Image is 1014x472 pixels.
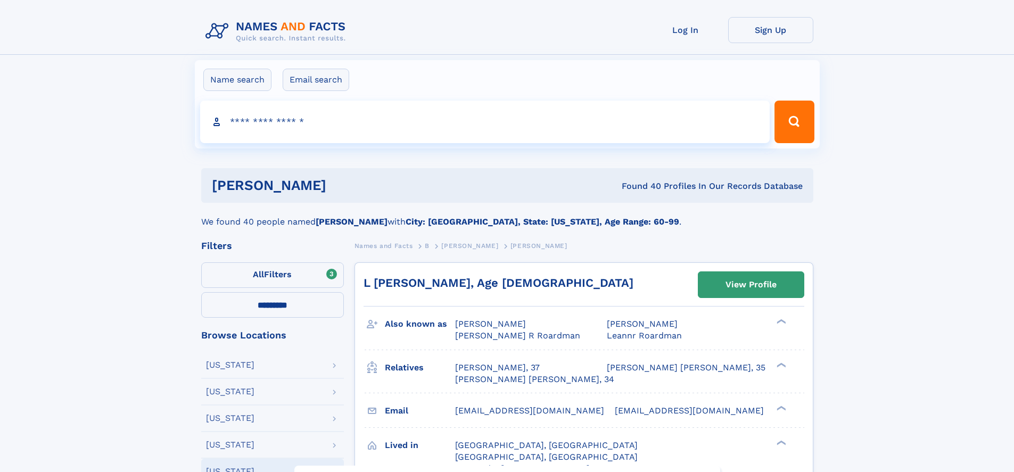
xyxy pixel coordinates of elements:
[200,101,770,143] input: search input
[206,387,254,396] div: [US_STATE]
[283,69,349,91] label: Email search
[643,17,728,43] a: Log In
[355,239,413,252] a: Names and Facts
[212,179,474,192] h1: [PERSON_NAME]
[774,439,787,446] div: ❯
[607,319,678,329] span: [PERSON_NAME]
[206,361,254,369] div: [US_STATE]
[510,242,567,250] span: [PERSON_NAME]
[406,217,679,227] b: City: [GEOGRAPHIC_DATA], State: [US_STATE], Age Range: 60-99
[425,242,430,250] span: B
[385,402,455,420] h3: Email
[385,359,455,377] h3: Relatives
[455,405,604,416] span: [EMAIL_ADDRESS][DOMAIN_NAME]
[774,101,814,143] button: Search Button
[474,180,803,192] div: Found 40 Profiles In Our Records Database
[364,276,633,289] a: L [PERSON_NAME], Age [DEMOGRAPHIC_DATA]
[206,441,254,449] div: [US_STATE]
[455,374,614,385] a: [PERSON_NAME] [PERSON_NAME], 34
[385,315,455,333] h3: Also known as
[316,217,388,227] b: [PERSON_NAME]
[201,241,344,251] div: Filters
[728,17,813,43] a: Sign Up
[774,404,787,411] div: ❯
[201,17,355,46] img: Logo Names and Facts
[441,242,498,250] span: [PERSON_NAME]
[425,239,430,252] a: B
[698,272,804,297] a: View Profile
[607,330,682,341] span: Leannr Roardman
[385,436,455,454] h3: Lived in
[726,272,777,297] div: View Profile
[455,452,638,462] span: [GEOGRAPHIC_DATA], [GEOGRAPHIC_DATA]
[201,203,813,228] div: We found 40 people named with .
[774,361,787,368] div: ❯
[253,269,264,279] span: All
[607,362,765,374] a: [PERSON_NAME] [PERSON_NAME], 35
[206,414,254,423] div: [US_STATE]
[203,69,271,91] label: Name search
[774,318,787,325] div: ❯
[441,239,498,252] a: [PERSON_NAME]
[201,262,344,288] label: Filters
[455,362,540,374] a: [PERSON_NAME], 37
[615,405,764,416] span: [EMAIL_ADDRESS][DOMAIN_NAME]
[455,440,638,450] span: [GEOGRAPHIC_DATA], [GEOGRAPHIC_DATA]
[455,330,580,341] span: [PERSON_NAME] R Roardman
[455,319,526,329] span: [PERSON_NAME]
[201,330,344,340] div: Browse Locations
